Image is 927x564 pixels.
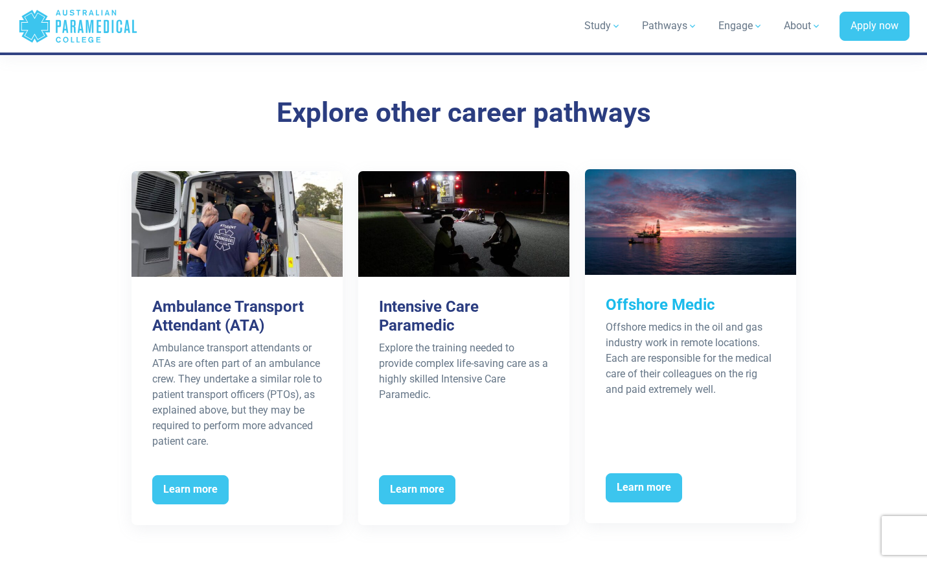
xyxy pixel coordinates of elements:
a: Pathways [634,8,705,44]
a: Engage [711,8,771,44]
h3: Ambulance Transport Attendant (ATA) [152,298,322,335]
a: About [776,8,829,44]
a: Study [577,8,629,44]
a: Apply now [840,12,910,41]
span: Learn more [379,475,455,505]
span: Learn more [152,475,229,505]
a: Offshore Medic Offshore medics in the oil and gas industry work in remote locations. Each are res... [585,169,796,523]
img: Ambulance Transport Attendant (ATA) [132,171,343,277]
img: Intensive Care Paramedic [358,171,569,277]
span: Learn more [606,473,682,503]
h3: Offshore Medic [606,296,775,314]
div: Offshore medics in the oil and gas industry work in remote locations. Each are responsible for th... [606,320,775,397]
a: Australian Paramedical College [18,5,138,47]
div: Explore the training needed to provide complex life-saving care as a highly skilled Intensive Car... [379,340,549,403]
img: Offshore Medic [585,169,796,275]
a: Intensive Care Paramedic Explore the training needed to provide complex life-saving care as a hig... [358,171,569,525]
h3: Explore other career pathways [85,97,843,130]
div: Ambulance transport attendants or ATAs are often part of an ambulance crew. They undertake a simi... [152,340,322,449]
h3: Intensive Care Paramedic [379,298,549,335]
a: Ambulance Transport Attendant (ATA) Ambulance transport attendants or ATAs are often part of an a... [132,171,343,525]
